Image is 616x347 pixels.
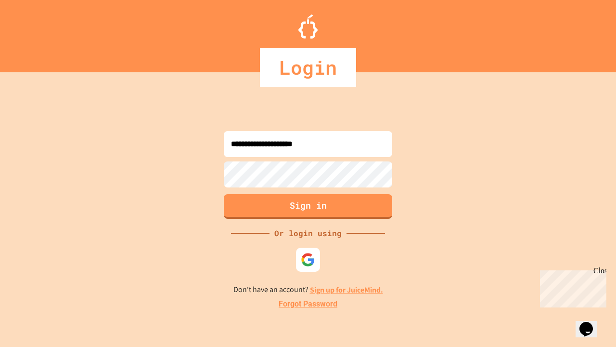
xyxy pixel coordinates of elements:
iframe: chat widget [576,308,606,337]
p: Don't have an account? [233,284,383,296]
div: Chat with us now!Close [4,4,66,61]
a: Forgot Password [279,298,337,310]
img: google-icon.svg [301,253,315,267]
div: Or login using [269,227,346,239]
img: Logo.svg [298,14,318,39]
div: Login [260,48,356,87]
button: Sign in [224,194,392,219]
a: Sign up for JuiceMind. [310,285,383,295]
iframe: chat widget [536,267,606,307]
